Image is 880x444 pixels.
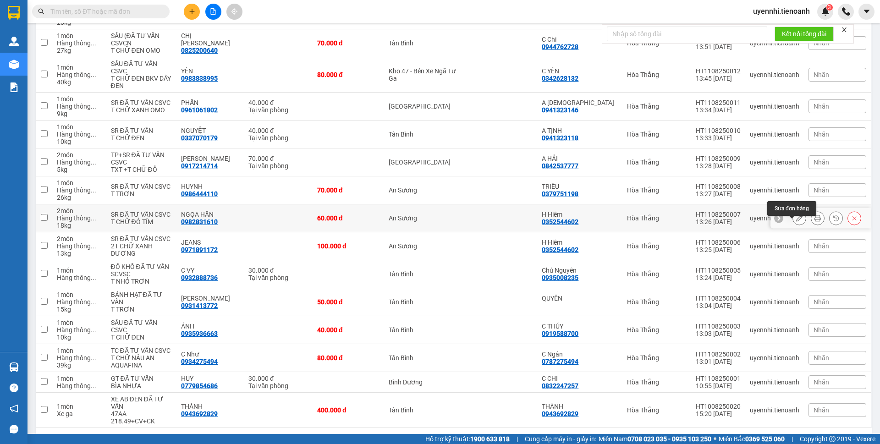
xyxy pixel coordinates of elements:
[542,330,578,337] div: 0919588700
[696,43,741,50] div: 13:51 [DATE]
[70,46,130,51] span: ĐC: 266 Đồng Đen, P10, Q TB
[181,382,218,389] div: 0779854686
[696,295,741,302] div: HT1108250004
[542,375,617,382] div: C CHI
[317,354,379,362] div: 80.000 đ
[57,78,101,86] div: 40 kg
[38,8,44,15] span: search
[181,351,239,358] div: C Như
[542,267,617,274] div: Chú Nguyên
[57,291,101,298] div: 1 món
[696,382,741,389] div: 10:55 [DATE]
[389,270,461,278] div: Tân Bình
[696,330,741,337] div: 13:03 [DATE]
[814,298,829,306] span: Nhãn
[111,319,172,334] div: SẦU ĐÃ TƯ VẤN CSVC
[542,75,578,82] div: 0342628132
[814,103,829,110] span: Nhãn
[57,250,101,257] div: 13 kg
[57,186,101,194] div: Hàng thông thường
[111,218,172,225] div: T CHỮ ĐỎ TÍM
[181,190,218,197] div: 0986444110
[792,434,793,444] span: |
[181,375,239,382] div: HUY
[181,134,218,142] div: 0337070179
[767,201,816,216] div: Sửa đơn hàng
[814,406,829,414] span: Nhãn
[91,326,96,334] span: ...
[696,323,741,330] div: HT1108250003
[696,351,741,358] div: HT1108250002
[317,39,379,47] div: 70.000 đ
[696,375,741,382] div: HT1108250001
[111,75,172,89] div: T CHỮ ĐEN BKV DÂY ĐEN
[542,155,617,162] div: A HẢI
[111,375,172,382] div: GT ĐÃ TƯ VẤN
[696,183,741,190] div: HT1108250008
[57,207,101,214] div: 2 món
[542,358,578,365] div: 0787275494
[111,291,172,306] div: BÁNH HẠT ĐÃ TƯ VẤN
[627,435,711,443] strong: 0708 023 035 - 0935 103 250
[814,131,829,138] span: Nhãn
[542,295,617,302] div: QUYÊN
[111,347,172,354] div: TC ĐÃ TƯ VẤN CSVC
[696,410,741,417] div: 15:20 [DATE]
[750,186,799,194] div: uyennhi.tienoanh
[4,55,37,60] span: ĐT:0905 033 606
[627,159,687,166] div: Hòa Thắng
[389,326,461,334] div: Tân Bình
[4,6,27,29] img: logo
[111,306,172,313] div: T TRƠN
[57,354,101,362] div: Hàng thông thường
[181,75,218,82] div: 0983838995
[111,99,172,106] div: SR ĐÃ TƯ VẤN CSVC
[696,302,741,309] div: 13:04 [DATE]
[248,99,308,106] div: 40.000 đ
[9,362,19,372] img: warehouse-icon
[389,406,461,414] div: Tân Bình
[627,186,687,194] div: Hòa Thắng
[248,375,308,382] div: 30.000 đ
[389,242,461,250] div: An Sương
[814,270,829,278] span: Nhãn
[858,4,874,20] button: caret-down
[111,134,172,142] div: T CHỮ ĐEN
[57,410,101,417] div: Xe ga
[111,334,172,341] div: T CHỮ ĐEN
[111,190,172,197] div: T TRƠN
[57,298,101,306] div: Hàng thông thường
[696,190,741,197] div: 13:27 [DATE]
[814,326,829,334] span: Nhãn
[70,55,104,60] span: ĐT: 0935 882 082
[181,267,239,274] div: C VY
[57,110,101,117] div: 9 kg
[9,37,19,46] img: warehouse-icon
[696,267,741,274] div: HT1108250005
[205,4,221,20] button: file-add
[57,123,101,131] div: 1 món
[542,382,578,389] div: 0832247257
[111,47,172,54] div: T CHỮ ĐEN OMO
[782,29,826,39] span: Kết nối tổng đài
[111,183,172,190] div: SR ĐÃ TƯ VẤN CSVC
[389,67,461,82] div: Kho 47 - Bến Xe Ngã Tư Ga
[317,406,379,414] div: 400.000 đ
[57,403,101,410] div: 1 món
[248,134,308,142] div: Tại văn phòng
[57,334,101,341] div: 10 kg
[9,60,19,69] img: warehouse-icon
[36,15,127,21] strong: NHẬN HÀNG NHANH - GIAO TỐC HÀNH
[57,39,101,47] div: Hàng thông thường
[542,134,578,142] div: 0941323118
[111,166,172,173] div: TXT +T CHỮ ĐỎ
[181,330,218,337] div: 0935936663
[542,410,578,417] div: 0943692829
[607,27,767,41] input: Nhập số tổng đài
[57,166,101,173] div: 5 kg
[4,35,43,40] span: VP Gửi: Hòa Thắng
[863,7,871,16] span: caret-down
[696,239,741,246] div: HT1108250006
[8,6,20,20] img: logo-vxr
[750,103,799,110] div: uyennhi.tienoanh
